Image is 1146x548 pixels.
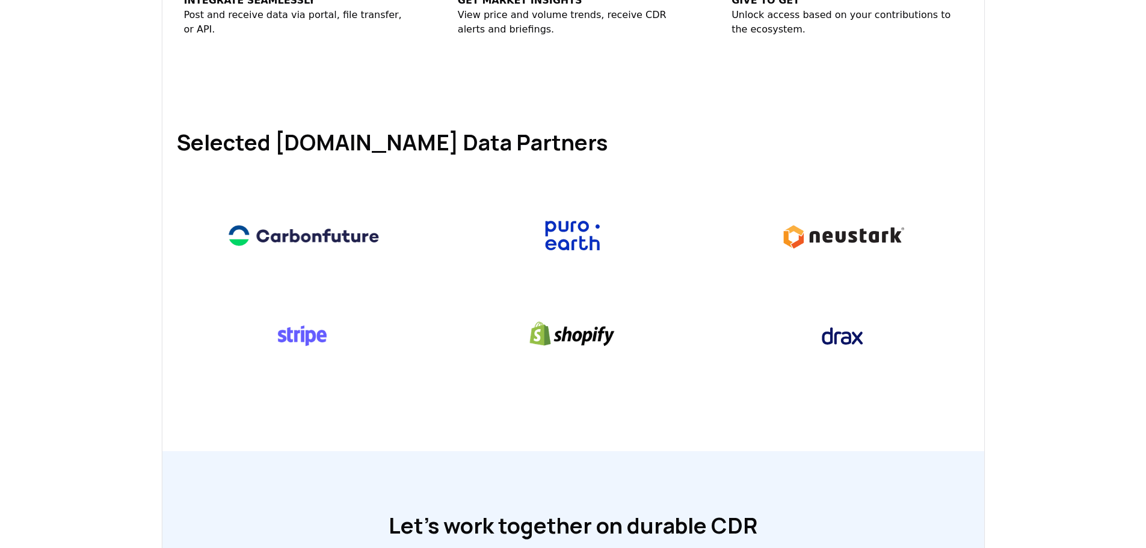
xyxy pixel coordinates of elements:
p: Post and receive data via portal, file transfer, or API. [184,8,414,37]
img: Neustark logo [756,203,928,269]
h1: Selected [DOMAIN_NAME] Data Partners [177,131,970,155]
p: View price and volume trends, receive CDR alerts and briefings. [458,8,688,37]
img: Carbonfuture logo [218,203,390,269]
img: Drax logo [756,303,928,369]
p: Unlock access based on your contributions to the ecosystem. [732,8,962,37]
img: Stripe logo [218,303,390,368]
h1: Let’s work together on durable CDR [389,514,757,538]
img: Shopify logo [487,303,659,368]
img: Puro.earth logo [487,203,659,269]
